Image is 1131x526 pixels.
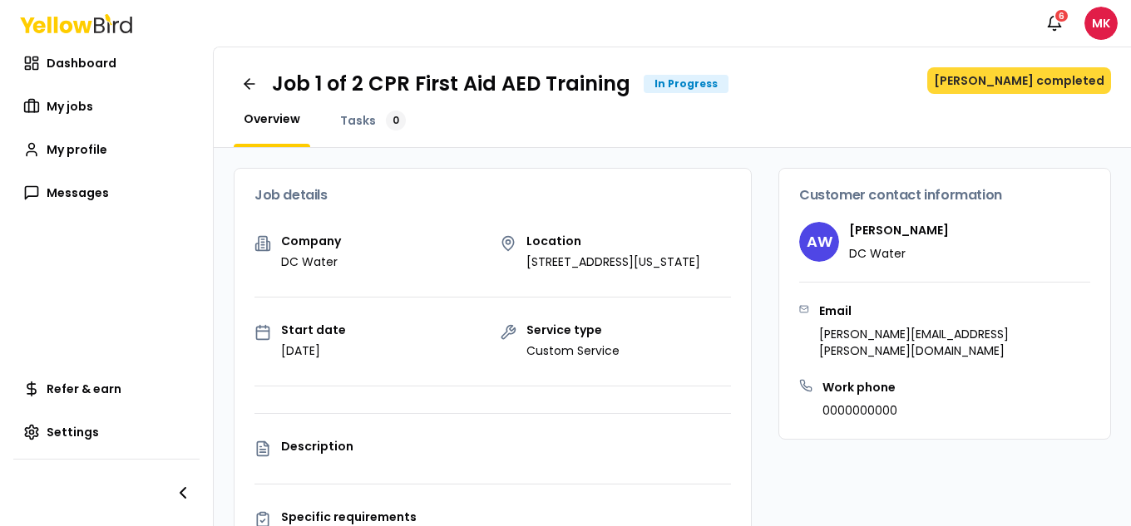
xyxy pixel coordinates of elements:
[386,111,406,130] div: 0
[254,189,731,202] h3: Job details
[330,111,416,130] a: Tasks0
[47,141,107,158] span: My profile
[526,324,620,336] p: Service type
[47,184,109,201] span: Messages
[13,372,200,406] a: Refer & earn
[47,55,116,71] span: Dashboard
[244,111,300,127] span: Overview
[13,133,200,166] a: My profile
[927,67,1111,94] button: [PERSON_NAME] completed
[799,222,839,262] span: AW
[819,302,1090,319] h3: Email
[822,402,897,419] p: 0000000000
[1054,8,1069,23] div: 6
[281,440,731,452] p: Description
[272,71,630,97] h1: Job 1 of 2 CPR First Aid AED Training
[340,112,376,129] span: Tasks
[13,176,200,209] a: Messages
[13,90,200,123] a: My jobs
[281,342,346,359] p: [DATE]
[281,324,346,336] p: Start date
[526,253,700,270] p: [STREET_ADDRESS][US_STATE]
[281,235,341,247] p: Company
[281,511,731,523] p: Specific requirements
[822,379,897,396] h3: Work phone
[47,98,93,115] span: My jobs
[281,253,341,270] p: DC Water
[849,222,949,238] h4: [PERSON_NAME]
[819,326,1090,359] p: [PERSON_NAME][EMAIL_ADDRESS][PERSON_NAME][DOMAIN_NAME]
[13,47,200,80] a: Dashboard
[526,235,700,247] p: Location
[1038,7,1071,40] button: 6
[644,75,728,93] div: In Progress
[13,415,200,449] a: Settings
[47,424,99,440] span: Settings
[799,189,1090,202] h3: Customer contact information
[234,111,310,127] a: Overview
[526,342,620,359] p: Custom Service
[1084,7,1118,40] span: MK
[849,245,949,262] p: DC Water
[47,381,121,397] span: Refer & earn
